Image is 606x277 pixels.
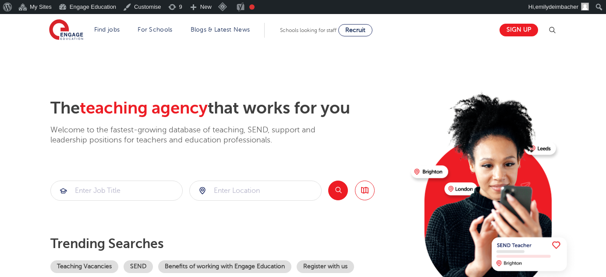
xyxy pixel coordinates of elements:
[94,26,120,33] a: Find jobs
[50,236,404,252] p: Trending searches
[500,24,538,36] a: Sign up
[338,24,372,36] a: Recruit
[280,27,337,33] span: Schools looking for staff
[189,181,322,201] div: Submit
[49,19,83,41] img: Engage Education
[345,27,365,33] span: Recruit
[190,181,321,200] input: Submit
[535,4,578,10] span: emilydeimbacher
[297,260,354,273] a: Register with us
[50,98,404,118] h2: The that works for you
[51,181,182,200] input: Submit
[50,260,118,273] a: Teaching Vacancies
[328,181,348,200] button: Search
[249,4,255,10] div: Needs improvement
[138,26,172,33] a: For Schools
[80,99,208,117] span: teaching agency
[158,260,291,273] a: Benefits of working with Engage Education
[124,260,153,273] a: SEND
[50,125,340,146] p: Welcome to the fastest-growing database of teaching, SEND, support and leadership positions for t...
[191,26,250,33] a: Blogs & Latest News
[50,181,183,201] div: Submit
